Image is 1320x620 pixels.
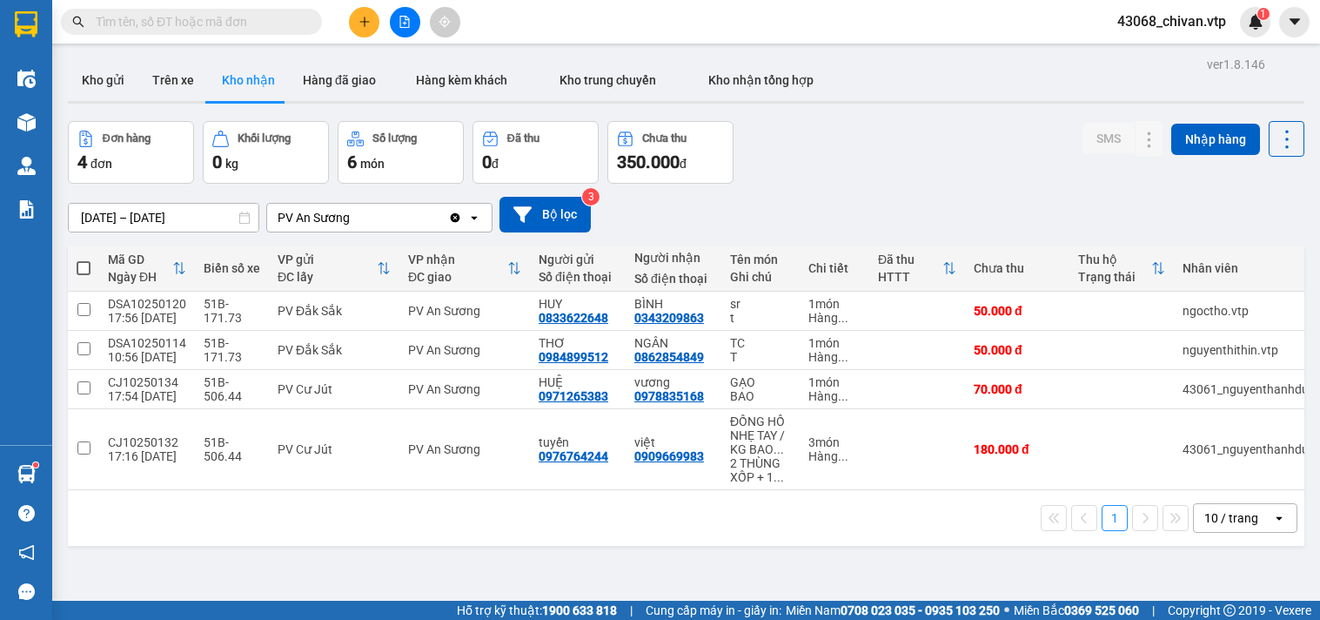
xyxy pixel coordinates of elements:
div: việt [634,435,713,449]
button: Kho gửi [68,59,138,101]
div: tuyến [539,435,617,449]
div: 70.000 đ [974,382,1061,396]
div: 0862854849 [634,350,704,364]
span: ... [774,470,784,484]
button: 1 [1102,505,1128,531]
button: Đơn hàng4đơn [68,121,194,184]
div: Tên món [730,253,791,266]
div: CJ10250132 [108,435,186,449]
div: Số điện thoại [634,272,713,286]
div: Đã thu [507,132,539,145]
sup: 3 [582,188,600,206]
div: Thu hộ [1078,253,1151,266]
span: question-circle [18,505,35,522]
span: Cung cấp máy in - giấy in: [646,601,781,620]
button: plus [349,7,379,37]
span: | [1152,601,1155,620]
div: 0971265383 [539,389,608,403]
span: file-add [399,16,411,28]
div: ver 1.8.146 [1207,55,1265,74]
div: PV Đắk Sắk [278,304,391,318]
span: copyright [1223,604,1236,617]
span: kg [225,157,238,171]
span: đ [680,157,687,171]
span: ... [838,449,848,463]
span: đơn [90,157,112,171]
div: BAO [730,389,791,403]
span: aim [439,16,451,28]
svg: open [1272,511,1286,525]
div: Trạng thái [1078,270,1151,284]
div: Hàng thông thường [808,311,861,325]
span: 4 [77,152,87,172]
span: ... [838,311,848,325]
span: 0 [482,152,492,172]
div: PV Đắk Sắk [278,343,391,357]
strong: 1900 633 818 [542,603,617,617]
div: VP nhận [408,253,507,266]
div: Ngày ĐH [108,270,172,284]
span: 0 [212,152,222,172]
strong: 0369 525 060 [1064,603,1139,617]
span: ... [838,350,848,364]
div: t [730,311,791,325]
div: 0984899512 [539,350,608,364]
img: warehouse-icon [17,113,36,131]
div: GẠO [730,375,791,389]
span: đ [492,157,499,171]
span: | [630,601,633,620]
button: Số lượng6món [338,121,464,184]
div: Chưa thu [642,132,687,145]
div: PV An Sương [408,382,521,396]
div: PV An Sương [408,304,521,318]
button: Bộ lọc [499,197,591,232]
div: Hàng thông thường [808,449,861,463]
div: 17:16 [DATE] [108,449,186,463]
div: 0833622648 [539,311,608,325]
div: ĐC lấy [278,270,377,284]
span: Kho trung chuyển [559,73,656,87]
div: BÌNH [634,297,713,311]
span: search [72,16,84,28]
div: HUY [539,297,617,311]
div: Số điện thoại [539,270,617,284]
div: T [730,350,791,364]
th: Toggle SortBy [99,246,195,292]
div: HUỆ [539,375,617,389]
div: Biển số xe [204,261,260,275]
span: 1 [1260,8,1266,20]
div: 10 / trang [1204,509,1258,527]
button: Nhập hàng [1171,124,1260,155]
img: logo-vxr [15,11,37,37]
div: 10:56 [DATE] [108,350,186,364]
div: ĐỒNG HỒ NHẸ TAY / KG BAO VỠ [730,414,791,456]
span: message [18,583,35,600]
div: Ghi chú [730,270,791,284]
div: 0909669983 [634,449,704,463]
div: Mã GD [108,253,172,266]
button: Hàng đã giao [289,59,390,101]
div: Đơn hàng [103,132,151,145]
div: HTTT [878,270,942,284]
div: Chi tiết [808,261,861,275]
div: 0976764244 [539,449,608,463]
div: 51B-171.73 [204,336,260,364]
div: Người gửi [539,253,617,266]
div: 180.000 đ [974,442,1061,456]
div: PV Cư Jút [278,382,391,396]
span: Miền Nam [786,601,1000,620]
div: vương [634,375,713,389]
input: Tìm tên, số ĐT hoặc mã đơn [96,12,301,31]
div: 50.000 đ [974,343,1061,357]
span: 6 [347,152,357,172]
button: SMS [1082,123,1135,154]
span: Hỗ trợ kỹ thuật: [457,601,617,620]
div: NGÂN [634,336,713,350]
span: Kho nhận tổng hợp [708,73,814,87]
img: icon-new-feature [1248,14,1263,30]
th: Toggle SortBy [399,246,530,292]
div: PV An Sương [278,209,350,226]
div: PV Cư Jút [278,442,391,456]
div: 1 món [808,336,861,350]
div: 3 món [808,435,861,449]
